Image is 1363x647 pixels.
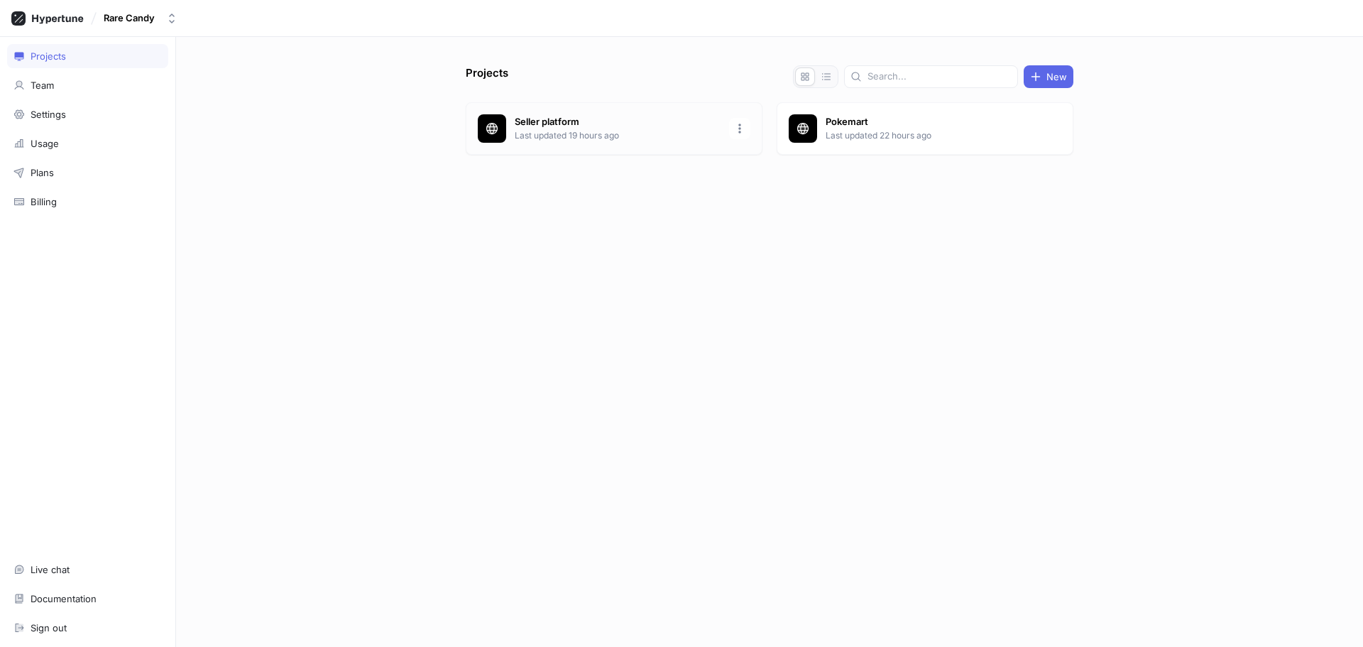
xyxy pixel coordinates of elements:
[7,190,168,214] a: Billing
[31,109,66,120] div: Settings
[98,6,183,30] button: Rare Candy
[826,115,1031,129] p: Pokemart
[31,80,54,91] div: Team
[31,196,57,207] div: Billing
[7,161,168,185] a: Plans
[31,138,59,149] div: Usage
[1024,65,1073,88] button: New
[466,65,508,88] p: Projects
[31,593,97,604] div: Documentation
[7,73,168,97] a: Team
[31,50,66,62] div: Projects
[104,12,155,24] div: Rare Candy
[7,587,168,611] a: Documentation
[7,102,168,126] a: Settings
[515,115,721,129] p: Seller platform
[7,44,168,68] a: Projects
[867,70,1012,84] input: Search...
[515,129,721,142] p: Last updated 19 hours ago
[31,622,67,634] div: Sign out
[826,129,1031,142] p: Last updated 22 hours ago
[31,167,54,178] div: Plans
[7,131,168,156] a: Usage
[31,564,70,575] div: Live chat
[1046,72,1067,81] span: New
